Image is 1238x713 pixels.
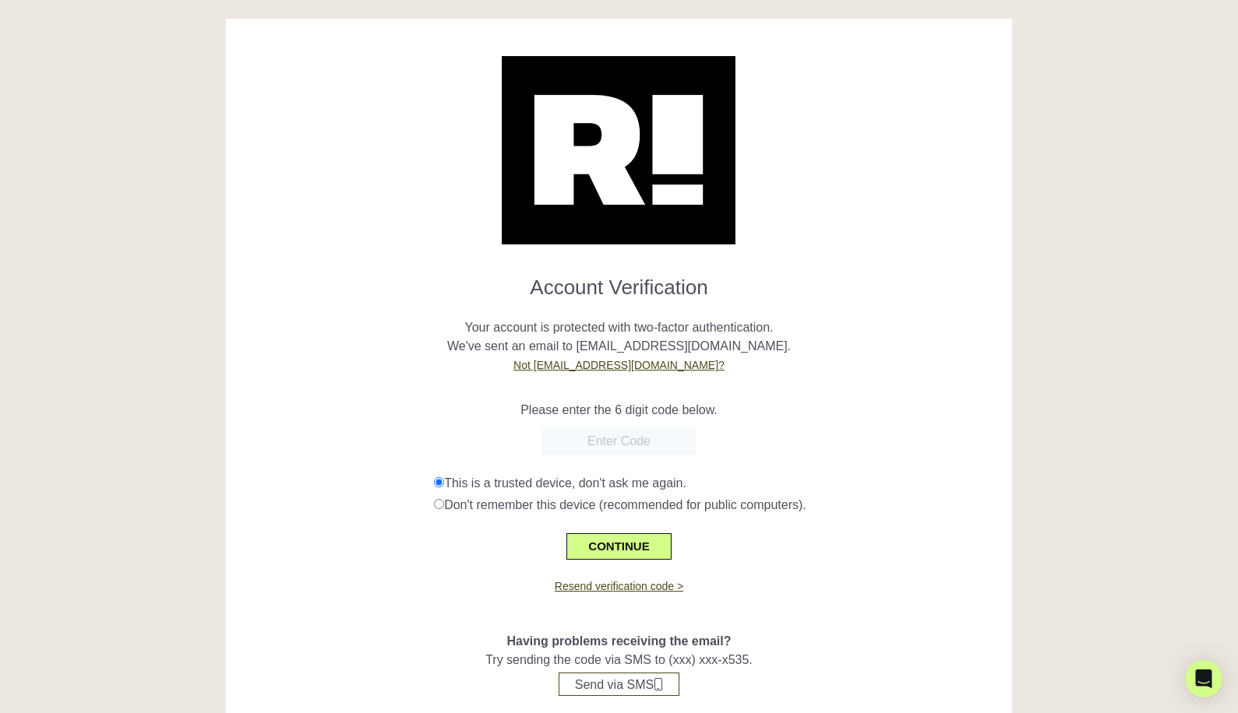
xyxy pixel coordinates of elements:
p: Your account is protected with two-factor authentication. We've sent an email to [EMAIL_ADDRESS][... [238,300,1000,374]
a: Not [EMAIL_ADDRESS][DOMAIN_NAME]? [513,359,725,371]
div: Try sending the code via SMS to (xxx) xxx-x535. [238,595,1000,696]
a: Resend verification code > [555,580,683,592]
button: CONTINUE [566,533,671,560]
img: Retention.com [502,56,735,244]
div: This is a trusted device, don't ask me again. [434,474,1000,493]
input: Enter Code [541,427,697,455]
span: Having problems receiving the email? [506,634,731,648]
p: Please enter the 6 digit code below. [238,401,1000,420]
button: Send via SMS [559,673,679,696]
h1: Account Verification [238,263,1000,300]
div: Don't remember this device (recommended for public computers). [434,496,1000,515]
div: Open Intercom Messenger [1185,660,1222,697]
